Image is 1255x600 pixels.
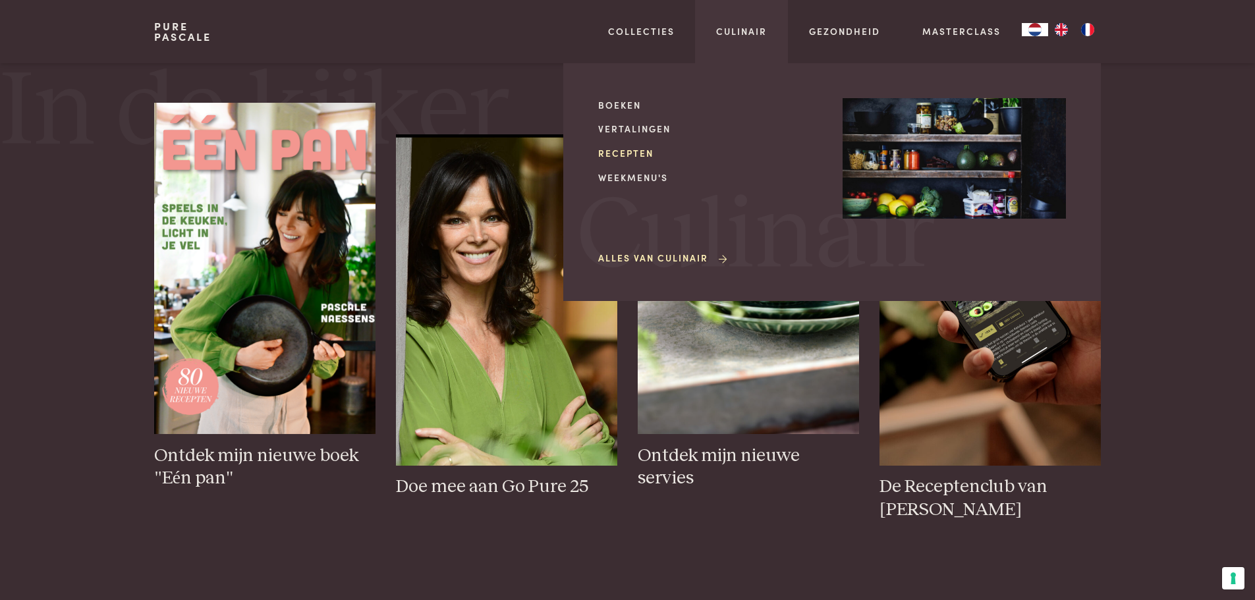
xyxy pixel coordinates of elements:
img: Culinair [843,98,1066,219]
span: Culinair [577,186,935,287]
div: Language [1022,23,1048,36]
a: Gezondheid [809,24,880,38]
a: NL [1022,23,1048,36]
a: Vertalingen [598,122,822,136]
aside: Language selected: Nederlands [1022,23,1101,36]
ul: Language list [1048,23,1101,36]
a: FR [1074,23,1101,36]
a: Collecties [608,24,675,38]
a: Weekmenu's [598,171,822,184]
a: één pan - voorbeeldcover Ontdek mijn nieuwe boek "Eén pan" [154,103,375,490]
a: EN [1048,23,1074,36]
h3: Ontdek mijn nieuwe boek "Eén pan" [154,445,375,490]
a: Alles van Culinair [598,251,729,265]
button: Uw voorkeuren voor toestemming voor trackingtechnologieën [1222,567,1244,589]
h3: Ontdek mijn nieuwe servies [638,445,858,490]
img: één pan - voorbeeldcover [154,103,375,434]
a: Recepten [598,146,822,160]
a: pascale_foto Doe mee aan Go Pure 25 [396,134,617,499]
img: pascale_foto [396,134,617,466]
h3: Doe mee aan Go Pure 25 [396,476,617,499]
a: Boeken [598,98,822,112]
a: Masterclass [922,24,1001,38]
a: PurePascale [154,21,211,42]
h3: De Receptenclub van [PERSON_NAME] [879,476,1100,521]
a: Culinair [716,24,767,38]
a: iPhone Mockup 15 De Receptenclub van [PERSON_NAME] [879,134,1100,522]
